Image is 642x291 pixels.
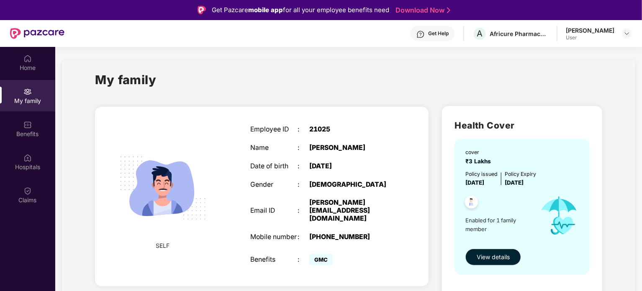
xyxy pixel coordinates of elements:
h1: My family [95,70,157,89]
img: svg+xml;base64,PHN2ZyB4bWxucz0iaHR0cDovL3d3dy53My5vcmcvMjAwMC9zdmciIHdpZHRoPSIyMjQiIGhlaWdodD0iMT... [110,135,216,241]
div: Gender [250,181,298,189]
span: View details [477,252,510,262]
span: [DATE] [465,179,484,186]
div: : [298,207,309,215]
div: [PHONE_NUMBER] [309,233,392,241]
div: Mobile number [250,233,298,241]
div: Policy issued [465,170,498,178]
div: Date of birth [250,162,298,170]
img: svg+xml;base64,PHN2ZyBpZD0iRHJvcGRvd24tMzJ4MzIiIHhtbG5zPSJodHRwOi8vd3d3LnczLm9yZy8yMDAwL3N2ZyIgd2... [624,30,630,37]
div: cover [465,148,494,156]
div: Get Pazcare for all your employee benefits need [212,5,389,15]
div: : [298,181,309,189]
div: : [298,162,309,170]
span: A [477,28,483,39]
img: svg+xml;base64,PHN2ZyBpZD0iSG9tZSIgeG1sbnM9Imh0dHA6Ly93d3cudzMub3JnLzIwMDAvc3ZnIiB3aWR0aD0iMjAiIG... [23,54,32,63]
div: 21025 [309,126,392,134]
img: svg+xml;base64,PHN2ZyBpZD0iQmVuZWZpdHMiIHhtbG5zPSJodHRwOi8vd3d3LnczLm9yZy8yMDAwL3N2ZyIgd2lkdGg9Ij... [23,121,32,129]
strong: mobile app [248,6,283,14]
div: Africure Pharmaceuticals ([GEOGRAPHIC_DATA]) Private [490,30,548,38]
img: New Pazcare Logo [10,28,64,39]
div: Policy Expiry [505,170,536,178]
img: svg+xml;base64,PHN2ZyB3aWR0aD0iMjAiIGhlaWdodD0iMjAiIHZpZXdCb3g9IjAgMCAyMCAyMCIgZmlsbD0ibm9uZSIgeG... [23,88,32,96]
img: Stroke [447,6,450,15]
div: Get Help [428,30,449,37]
img: icon [533,187,586,244]
div: [DATE] [309,162,392,170]
div: [PERSON_NAME] [566,26,614,34]
img: svg+xml;base64,PHN2ZyBpZD0iSG9zcGl0YWxzIiB4bWxucz0iaHR0cDovL3d3dy53My5vcmcvMjAwMC9zdmciIHdpZHRoPS... [23,154,32,162]
span: ₹3 Lakhs [465,158,494,165]
img: svg+xml;base64,PHN2ZyB4bWxucz0iaHR0cDovL3d3dy53My5vcmcvMjAwMC9zdmciIHdpZHRoPSI0OC45NDMiIGhlaWdodD... [461,193,482,214]
div: Email ID [250,207,298,215]
div: [DEMOGRAPHIC_DATA] [309,181,392,189]
div: Benefits [250,256,298,264]
span: [DATE] [505,179,524,186]
span: Enabled for 1 family member [465,216,532,233]
div: : [298,144,309,152]
div: : [298,126,309,134]
div: [PERSON_NAME] [309,144,392,152]
div: : [298,256,309,264]
img: Logo [198,6,206,14]
div: : [298,233,309,241]
span: GMC [309,254,333,265]
div: [PERSON_NAME][EMAIL_ADDRESS][DOMAIN_NAME] [309,199,392,222]
img: svg+xml;base64,PHN2ZyBpZD0iSGVscC0zMngzMiIgeG1sbnM9Imh0dHA6Ly93d3cudzMub3JnLzIwMDAvc3ZnIiB3aWR0aD... [416,30,425,39]
span: SELF [156,241,170,250]
div: Employee ID [250,126,298,134]
a: Download Now [395,6,448,15]
div: Name [250,144,298,152]
img: svg+xml;base64,PHN2ZyBpZD0iQ2xhaW0iIHhtbG5zPSJodHRwOi8vd3d3LnczLm9yZy8yMDAwL3N2ZyIgd2lkdGg9IjIwIi... [23,187,32,195]
h2: Health Cover [455,118,590,132]
div: User [566,34,614,41]
button: View details [465,249,521,265]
